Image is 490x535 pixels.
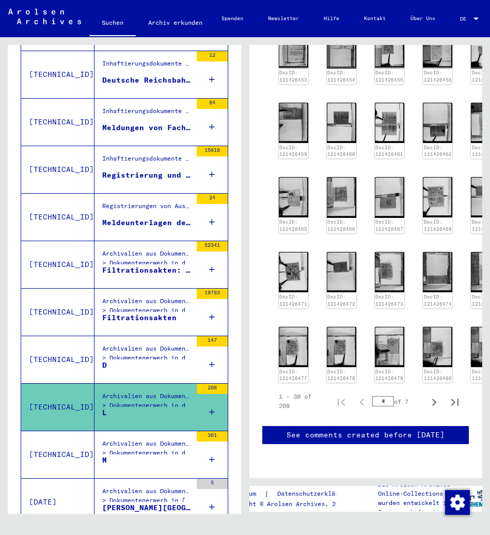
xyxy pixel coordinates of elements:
[102,59,192,73] div: Inhaftierungsdokumente > Lager und Ghettos > Konzentrationslager [GEOGRAPHIC_DATA] > Listenmateri...
[21,288,94,336] td: [TECHNICAL_ID]
[197,289,228,299] div: 19783
[327,28,356,68] img: 001.jpg
[279,103,308,143] img: 001.jpg
[279,252,308,292] img: 001.jpg
[21,193,94,241] td: [TECHNICAL_ID]
[102,296,192,320] div: Archivalien aus Dokumentenerwerb > Dokumentenerwerb in der ehemaligen [GEOGRAPHIC_DATA] > Dokumen...
[102,502,192,513] div: [PERSON_NAME][GEOGRAPHIC_DATA], geboren [DEMOGRAPHIC_DATA]
[375,294,403,307] a: DocID: 121426473
[279,28,308,68] img: 001.jpg
[269,489,362,499] a: Datenschutzerklärung
[352,6,398,31] a: Kontakt
[102,265,192,276] div: Filtrationsakten: persönliche Dokumente aus der Vorkriegs-, Kriegs- und Nachkriegszeit
[279,369,307,382] a: DocID: 121426477
[372,397,424,406] div: of 7
[279,392,315,411] div: 1 – 30 of 208
[327,369,355,382] a: DocID: 121426478
[375,177,404,217] img: 001.jpg
[102,201,192,216] div: Registrierungen von Ausländern und deutschen Verfolgten durch öffentliche Einrichtungen, Versiche...
[327,219,355,232] a: DocID: 121426466
[445,391,465,412] button: Last page
[327,70,355,83] a: DocID: 121426454
[424,145,452,158] a: DocID: 121426462
[423,327,452,367] img: 001.jpg
[21,241,94,288] td: [TECHNICAL_ID]
[21,478,94,526] td: [DATE]
[327,145,355,158] a: DocID: 121426460
[102,344,192,368] div: Archivalien aus Dokumentenerwerb > Dokumentenerwerb in der ehemaligen [GEOGRAPHIC_DATA] > Dokumen...
[102,455,107,466] div: M
[197,99,228,109] div: 84
[331,391,352,412] button: First page
[279,70,307,83] a: DocID: 121426453
[375,369,403,382] a: DocID: 121426479
[423,252,452,292] img: 001.jpg
[424,70,452,83] a: DocID: 121426456
[423,177,452,217] img: 001.jpg
[327,252,356,292] img: 001.jpg
[424,369,452,382] a: DocID: 121426480
[445,490,470,515] img: Zustimmung ändern
[327,177,356,217] img: 001.jpg
[279,294,307,307] a: DocID: 121426471
[375,252,404,293] img: 001.jpg
[423,28,452,68] img: 001.jpg
[460,16,471,22] span: DE
[424,219,452,232] a: DocID: 121426468
[102,106,192,121] div: Inhaftierungsdokumente > Lager und Ghettos > Konzentrationslager [GEOGRAPHIC_DATA] > Listenmateri...
[197,241,228,251] div: 52341
[375,70,403,83] a: DocID: 121426455
[279,177,308,217] img: 001.jpg
[197,194,228,204] div: 24
[224,489,362,499] div: |
[136,10,215,35] a: Archiv erkunden
[209,6,256,31] a: Spenden
[352,391,372,412] button: Previous page
[102,122,192,133] div: Meldungen von Facharbeitern in CC Flossenbürg und Stärkemeldungen verschiedener Außenlager; Diver...
[327,103,356,143] img: 001.jpg
[424,294,452,307] a: DocID: 121426474
[375,145,403,158] a: DocID: 121426461
[102,391,192,415] div: Archivalien aus Dokumentenerwerb > Dokumentenerwerb in der ehemaligen [GEOGRAPHIC_DATA] > Dokumen...
[197,146,228,156] div: 15616
[378,480,453,498] p: Die Arolsen Archives Online-Collections
[375,219,403,232] a: DocID: 121426467
[102,407,107,418] div: L
[102,75,192,86] div: Deutsche Reichsbahn, Reichsbahnausbesserungswerk [GEOGRAPHIC_DATA] (RAW): Namenliste von männlich...
[197,431,228,442] div: 301
[398,6,448,31] a: Über Uns
[287,430,445,440] a: See comments created before [DATE]
[102,154,192,168] div: Inhaftierungsdokumente > Verschiedenes > Deportationen und Transporte
[279,219,307,232] a: DocID: 121426465
[279,327,308,367] img: 001.jpg
[327,327,356,367] img: 001.jpg
[327,294,355,307] a: DocID: 121426472
[311,6,352,31] a: Hilfe
[197,336,228,347] div: 147
[375,103,404,143] img: 001.jpg
[197,51,228,61] div: 12
[21,383,94,431] td: [TECHNICAL_ID]
[102,312,177,323] div: Filtrationsakten
[21,98,94,146] td: [TECHNICAL_ID]
[378,498,453,517] p: wurden entwickelt in Partnerschaft mit
[8,9,81,24] img: Arolsen_neg.svg
[102,486,192,510] div: Archivalien aus Dokumentenerwerb > Dokumentenerwerb in [GEOGRAPHIC_DATA] > [GEOGRAPHIC_DATA], För...
[224,499,362,509] p: Copyright © Arolsen Archives, 2021
[197,479,228,489] div: 5
[89,10,136,37] a: Suchen
[423,103,452,143] img: 001.jpg
[102,249,192,273] div: Archivalien aus Dokumentenerwerb > Dokumentenerwerb in der ehemaligen [GEOGRAPHIC_DATA] > Dokumen...
[102,360,107,371] div: D
[375,327,404,368] img: 001.jpg
[424,391,445,412] button: Next page
[256,6,311,31] a: Newsletter
[21,336,94,383] td: [TECHNICAL_ID]
[375,28,404,68] img: 001.jpg
[21,146,94,193] td: [TECHNICAL_ID]
[279,145,307,158] a: DocID: 121426459
[197,384,228,394] div: 208
[21,431,94,478] td: [TECHNICAL_ID]
[102,439,192,463] div: Archivalien aus Dokumentenerwerb > Dokumentenerwerb in der ehemaligen [GEOGRAPHIC_DATA] > Dokumen...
